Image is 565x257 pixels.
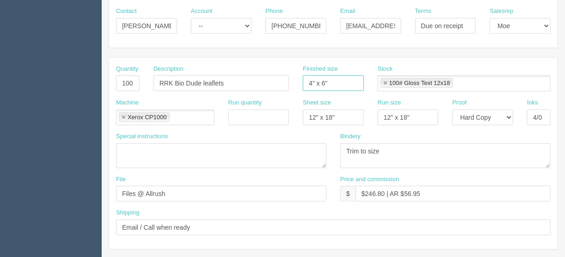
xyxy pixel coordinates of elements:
label: Inks [527,98,538,107]
label: Run size [378,98,401,107]
label: Proof [452,98,467,107]
textarea: Trim to size [340,143,551,168]
label: Contact [116,7,137,16]
label: Finished size [303,65,338,73]
label: Bindery [340,132,361,141]
label: Phone [265,7,283,16]
label: Terms [415,7,431,16]
label: Salesrep [490,7,513,16]
label: Account [191,7,213,16]
div: Xerox CP1000 [128,114,167,120]
label: Stock [378,65,393,73]
div: $ [340,186,356,202]
label: File [116,175,126,184]
label: Description [154,65,184,73]
label: Email [340,7,356,16]
div: 100# Gloss Text 12x18 [389,80,450,86]
label: Sheet size [303,98,331,107]
label: Price and commission [340,175,399,184]
label: Machine [116,98,139,107]
label: Run quantity [228,98,262,107]
label: Shipping [116,208,140,217]
label: Quantity [116,65,138,73]
label: Special instructions [116,132,168,141]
